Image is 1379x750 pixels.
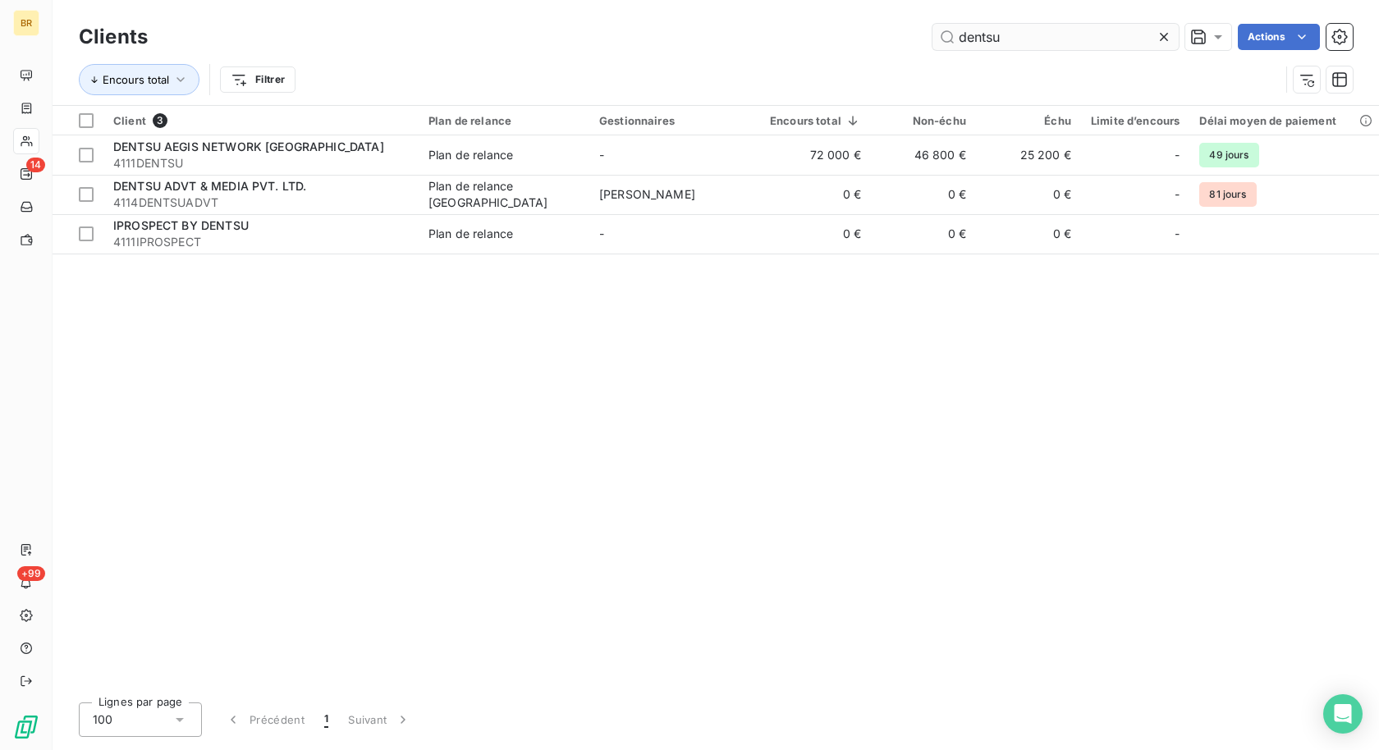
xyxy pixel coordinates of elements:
[13,10,39,36] div: BR
[871,135,976,175] td: 46 800 €
[1175,226,1180,242] span: -
[599,148,604,162] span: -
[314,702,338,737] button: 1
[1175,147,1180,163] span: -
[103,73,169,86] span: Encours total
[428,178,580,211] div: Plan de relance [GEOGRAPHIC_DATA]
[324,711,328,728] span: 1
[79,22,148,52] h3: Clients
[871,214,976,254] td: 0 €
[93,711,112,728] span: 100
[113,114,146,127] span: Client
[1091,114,1180,127] div: Limite d’encours
[770,114,861,127] div: Encours total
[1199,114,1375,127] div: Délai moyen de paiement
[215,702,314,737] button: Précédent
[1199,182,1256,207] span: 81 jours
[428,147,513,163] div: Plan de relance
[599,187,695,201] span: [PERSON_NAME]
[881,114,966,127] div: Non-échu
[760,214,871,254] td: 0 €
[932,24,1179,50] input: Rechercher
[26,158,45,172] span: 14
[871,175,976,214] td: 0 €
[153,113,167,128] span: 3
[220,66,295,93] button: Filtrer
[428,226,513,242] div: Plan de relance
[1238,24,1320,50] button: Actions
[1323,694,1363,734] div: Open Intercom Messenger
[428,114,580,127] div: Plan de relance
[976,135,1081,175] td: 25 200 €
[760,135,871,175] td: 72 000 €
[1199,143,1258,167] span: 49 jours
[113,139,384,153] span: DENTSU AEGIS NETWORK [GEOGRAPHIC_DATA]
[113,155,409,171] span: 4111DENTSU
[976,175,1081,214] td: 0 €
[599,226,604,240] span: -
[113,194,409,211] span: 4114DENTSUADVT
[760,175,871,214] td: 0 €
[113,234,409,250] span: 4111IPROSPECT
[976,214,1081,254] td: 0 €
[1175,186,1180,203] span: -
[17,566,45,581] span: +99
[338,702,421,737] button: Suivant
[113,179,306,193] span: DENTSU ADVT & MEDIA PVT. LTD.
[113,218,249,232] span: IPROSPECT BY DENTSU
[599,114,750,127] div: Gestionnaires
[13,714,39,740] img: Logo LeanPay
[986,114,1071,127] div: Échu
[79,64,199,95] button: Encours total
